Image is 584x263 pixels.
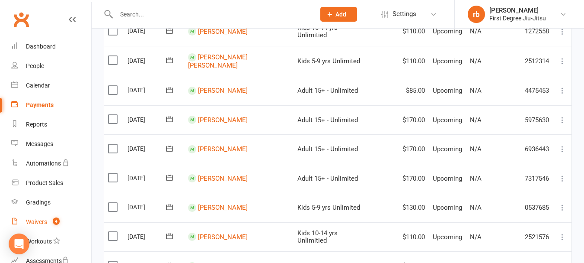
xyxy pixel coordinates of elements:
[297,24,338,39] span: Kids 10-14 yrs Unlimitied
[297,57,360,65] span: Kids 5-9 yrs Unlimited
[433,233,462,241] span: Upcoming
[26,82,50,89] div: Calendar
[433,204,462,211] span: Upcoming
[433,57,462,65] span: Upcoming
[470,27,482,35] span: N/A
[399,105,429,135] td: $170.00
[11,134,91,154] a: Messages
[521,105,553,135] td: 5975630
[11,173,91,193] a: Product Sales
[11,115,91,134] a: Reports
[399,193,429,222] td: $130.00
[297,145,358,153] span: Adult 15+ - Unlimited
[399,76,429,105] td: $85.00
[26,140,53,147] div: Messages
[297,175,358,182] span: Adult 15+ - Unlimited
[399,46,429,76] td: $110.00
[53,218,60,225] span: 4
[470,204,482,211] span: N/A
[297,229,338,244] span: Kids 10-14 yrs Unlimitied
[26,218,47,225] div: Waivers
[198,145,248,153] a: [PERSON_NAME]
[470,57,482,65] span: N/A
[10,9,32,30] a: Clubworx
[128,230,167,243] div: [DATE]
[297,204,360,211] span: Kids 5-9 yrs Unlimited
[399,222,429,252] td: $110.00
[521,16,553,46] td: 1272558
[26,179,63,186] div: Product Sales
[470,175,482,182] span: N/A
[470,116,482,124] span: N/A
[128,54,167,67] div: [DATE]
[128,171,167,185] div: [DATE]
[188,53,248,69] a: [PERSON_NAME] [PERSON_NAME]
[128,142,167,155] div: [DATE]
[198,116,248,124] a: [PERSON_NAME]
[433,27,462,35] span: Upcoming
[521,76,553,105] td: 4475453
[399,16,429,46] td: $110.00
[489,14,546,22] div: First Degree Jiu-Jitsu
[468,6,485,23] div: rb
[433,145,462,153] span: Upcoming
[11,212,91,232] a: Waivers 4
[521,193,553,222] td: 0537685
[198,27,248,35] a: [PERSON_NAME]
[11,37,91,56] a: Dashboard
[128,24,167,37] div: [DATE]
[470,145,482,153] span: N/A
[521,164,553,193] td: 7317546
[489,6,546,14] div: [PERSON_NAME]
[26,160,61,167] div: Automations
[11,56,91,76] a: People
[433,87,462,94] span: Upcoming
[433,175,462,182] span: Upcoming
[198,87,248,94] a: [PERSON_NAME]
[521,46,553,76] td: 2512314
[128,113,167,126] div: [DATE]
[11,193,91,212] a: Gradings
[26,101,54,108] div: Payments
[335,11,346,18] span: Add
[320,7,357,22] button: Add
[521,222,553,252] td: 2521576
[26,199,51,206] div: Gradings
[9,234,29,254] div: Open Intercom Messenger
[297,87,358,94] span: Adult 15+ - Unlimited
[399,134,429,164] td: $170.00
[521,134,553,164] td: 6936443
[11,95,91,115] a: Payments
[26,62,44,69] div: People
[433,116,462,124] span: Upcoming
[26,43,56,50] div: Dashboard
[297,116,358,124] span: Adult 15+ - Unlimited
[399,164,429,193] td: $170.00
[198,233,248,241] a: [PERSON_NAME]
[470,87,482,94] span: N/A
[11,76,91,95] a: Calendar
[114,8,309,20] input: Search...
[26,121,47,128] div: Reports
[11,154,91,173] a: Automations
[198,175,248,182] a: [PERSON_NAME]
[11,232,91,251] a: Workouts
[393,4,416,24] span: Settings
[198,204,248,211] a: [PERSON_NAME]
[26,238,52,245] div: Workouts
[470,233,482,241] span: N/A
[128,200,167,214] div: [DATE]
[128,83,167,97] div: [DATE]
